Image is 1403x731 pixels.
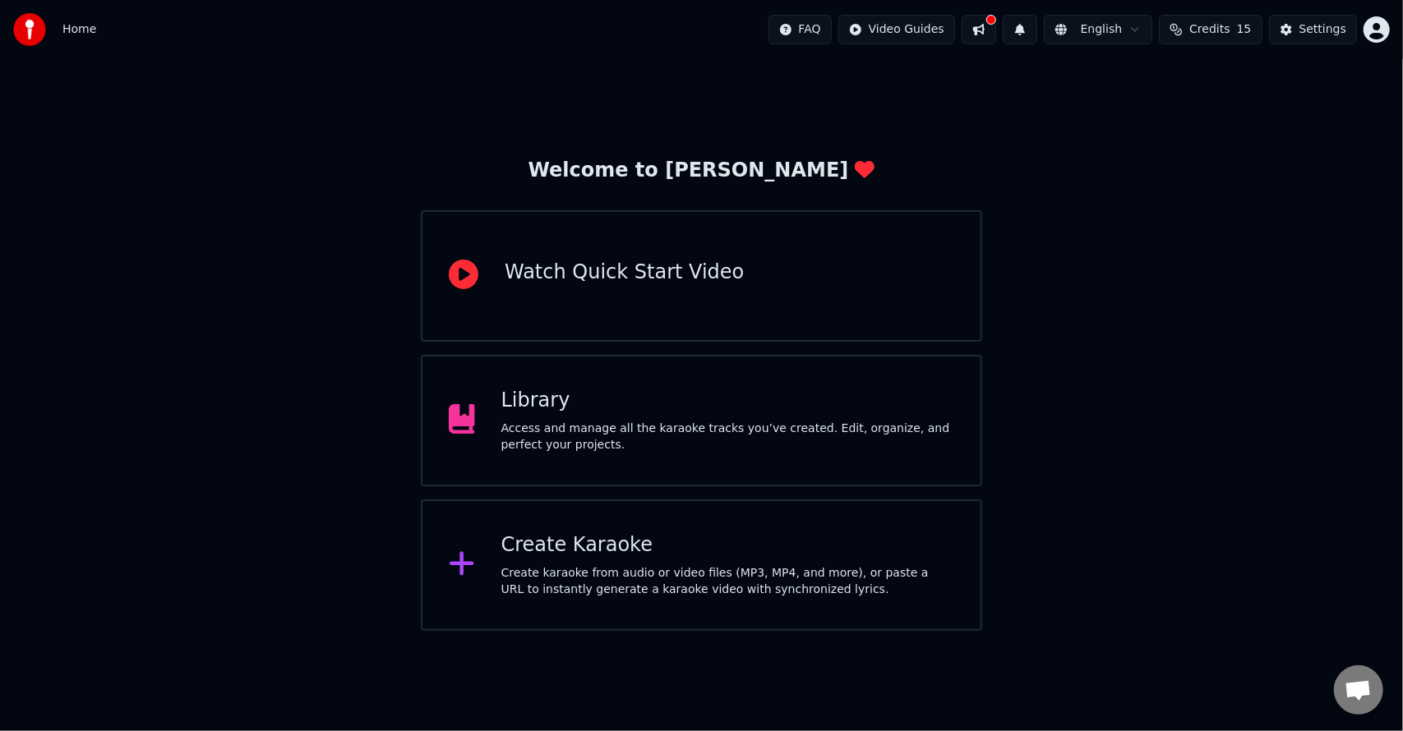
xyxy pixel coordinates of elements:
[501,421,954,453] div: Access and manage all the karaoke tracks you’ve created. Edit, organize, and perfect your projects.
[1269,15,1357,44] button: Settings
[1334,665,1383,715] div: Open chat
[501,532,954,559] div: Create Karaoke
[501,565,954,598] div: Create karaoke from audio or video files (MP3, MP4, and more), or paste a URL to instantly genera...
[768,15,832,44] button: FAQ
[505,260,744,286] div: Watch Quick Start Video
[528,158,875,184] div: Welcome to [PERSON_NAME]
[1159,15,1262,44] button: Credits15
[1299,21,1346,38] div: Settings
[501,388,954,414] div: Library
[62,21,96,38] nav: breadcrumb
[838,15,955,44] button: Video Guides
[62,21,96,38] span: Home
[13,13,46,46] img: youka
[1237,21,1252,38] span: 15
[1189,21,1230,38] span: Credits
